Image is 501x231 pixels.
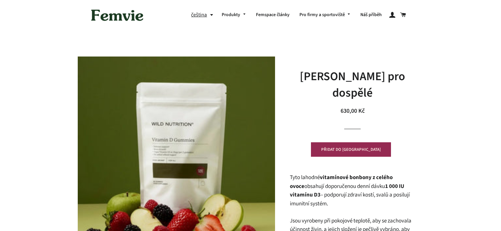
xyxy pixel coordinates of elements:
[191,11,217,19] button: čeština
[355,7,387,24] a: Náš příběh
[294,7,356,24] a: Pro firmy a sportoviště
[88,5,147,25] img: Femvie
[251,7,294,24] a: Femspace články
[290,182,404,199] strong: 1 000 IU vitamínu D3
[290,68,415,102] h1: [PERSON_NAME] pro dospělé
[290,173,415,208] p: Tyto lahodné obsahují doporučenou denní dávku – podporují zdraví kostí, svalů a posilují imunitní...
[341,107,365,115] span: 630,00 Kč
[321,147,381,152] span: PŘIDAT DO [GEOGRAPHIC_DATA]
[311,142,391,157] button: PŘIDAT DO [GEOGRAPHIC_DATA]
[217,7,251,24] a: Produkty
[290,173,393,190] strong: vitamínové bonbony z celého ovoce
